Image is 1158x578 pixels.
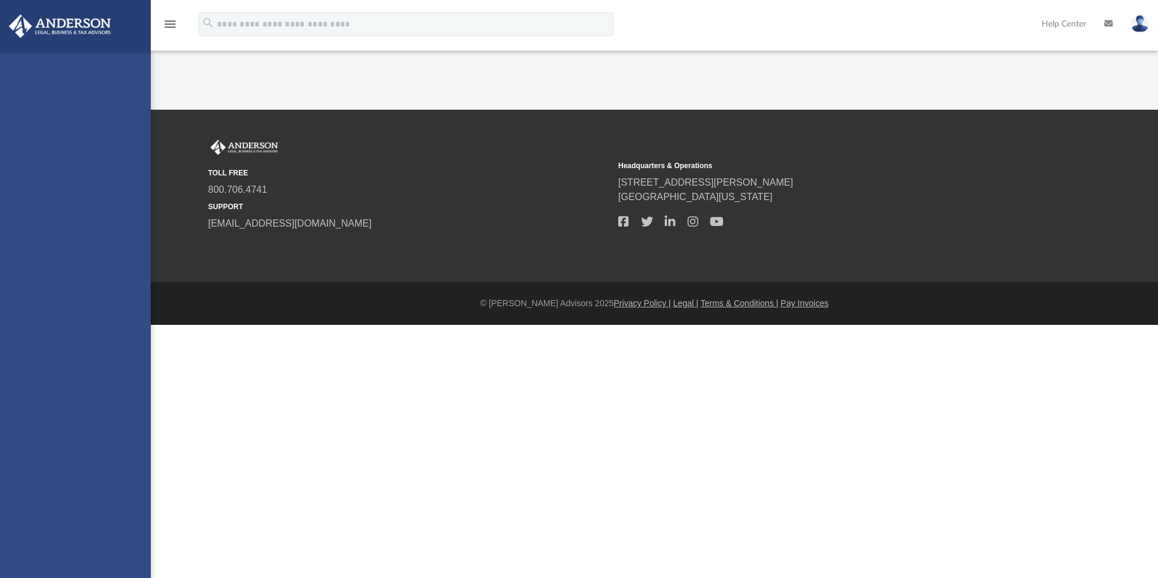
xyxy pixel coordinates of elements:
a: [EMAIL_ADDRESS][DOMAIN_NAME] [208,218,372,228]
a: Pay Invoices [780,298,828,308]
small: SUPPORT [208,201,610,212]
a: [GEOGRAPHIC_DATA][US_STATE] [618,192,773,202]
a: [STREET_ADDRESS][PERSON_NAME] [618,177,793,187]
i: search [201,16,215,30]
a: Privacy Policy | [614,298,671,308]
a: Terms & Conditions | [701,298,779,308]
img: User Pic [1131,15,1149,33]
small: TOLL FREE [208,168,610,178]
img: Anderson Advisors Platinum Portal [5,14,115,38]
a: 800.706.4741 [208,184,267,195]
img: Anderson Advisors Platinum Portal [208,140,280,155]
i: menu [163,17,177,31]
div: © [PERSON_NAME] Advisors 2025 [151,297,1158,310]
small: Headquarters & Operations [618,160,1020,171]
a: menu [163,23,177,31]
a: Legal | [673,298,698,308]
